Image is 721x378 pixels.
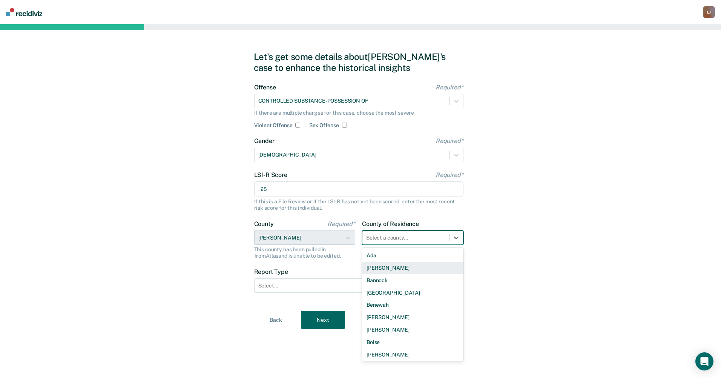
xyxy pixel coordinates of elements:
[309,122,339,129] label: Sex Offense
[254,246,356,259] div: This county has been pulled in from Atlas and is unable to be edited.
[254,171,463,178] label: LSI-R Score
[254,84,463,91] label: Offense
[327,220,355,227] span: Required*
[254,268,463,275] label: Report Type
[254,110,463,116] div: If there are multiple charges for this case, choose the most severe
[436,171,463,178] span: Required*
[301,311,345,329] button: Next
[362,324,463,336] div: [PERSON_NAME]
[703,6,715,18] div: L J
[362,311,463,324] div: [PERSON_NAME]
[362,274,463,287] div: Bannock
[362,262,463,274] div: [PERSON_NAME]
[362,299,463,311] div: Benewah
[436,84,463,91] span: Required*
[6,8,42,16] img: Recidiviz
[695,352,713,370] div: Open Intercom Messenger
[254,198,463,211] div: If this is a File Review or if the LSI-R has not yet been scored, enter the most recent risk scor...
[362,361,463,373] div: Bonneville
[362,249,463,262] div: Ada
[436,137,463,144] span: Required*
[362,220,463,227] label: County of Residence
[254,51,468,73] div: Let's get some details about [PERSON_NAME]'s case to enhance the historical insights
[362,336,463,349] div: Boise
[703,6,715,18] button: LJ
[254,137,463,144] label: Gender
[362,287,463,299] div: [GEOGRAPHIC_DATA]
[254,311,298,329] button: Back
[362,349,463,361] div: [PERSON_NAME]
[254,220,356,227] label: County
[254,122,293,129] label: Violent Offense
